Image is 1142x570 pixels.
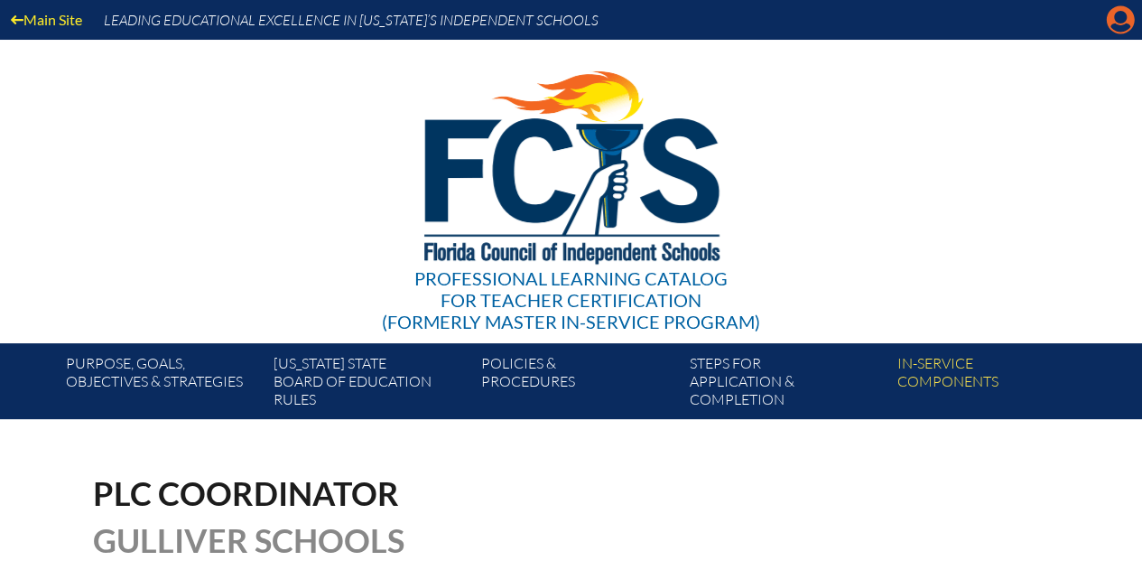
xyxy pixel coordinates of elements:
[93,473,399,513] span: PLC Coordinator
[1106,5,1135,34] svg: Manage account
[890,350,1098,419] a: In-servicecomponents
[385,40,757,286] img: FCISlogo221.eps
[58,350,265,419] a: Purpose, goals,objectives & strategies
[474,350,682,419] a: Policies &Procedures
[4,7,89,32] a: Main Site
[682,350,890,419] a: Steps forapplication & completion
[93,520,404,560] span: Gulliver Schools
[375,36,767,336] a: Professional Learning Catalog for Teacher Certification(formerly Master In-service Program)
[382,267,760,332] div: Professional Learning Catalog (formerly Master In-service Program)
[441,289,701,311] span: for Teacher Certification
[266,350,474,419] a: [US_STATE] StateBoard of Education rules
